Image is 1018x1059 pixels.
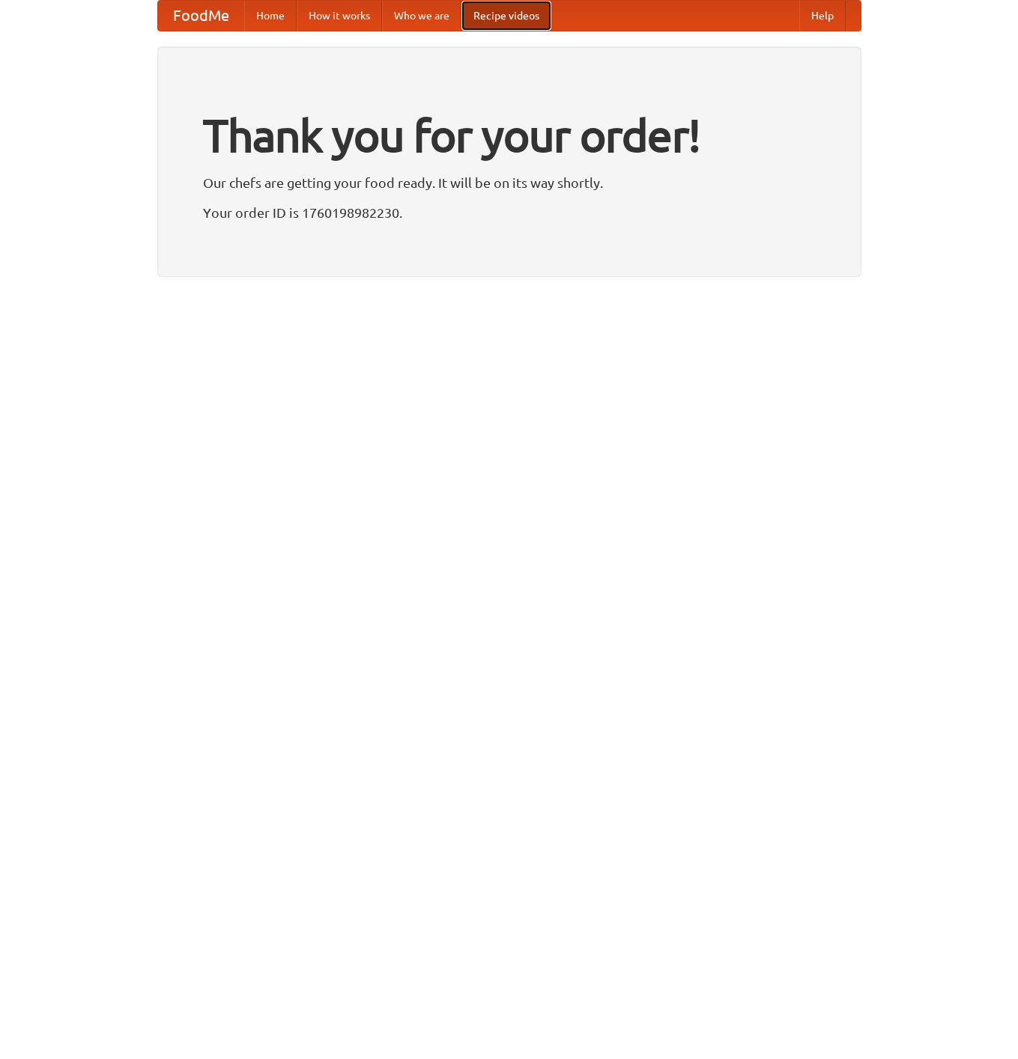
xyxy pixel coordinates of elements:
[461,1,551,31] a: Recipe videos
[799,1,846,31] a: Help
[158,1,244,31] a: FoodMe
[203,201,816,224] p: Your order ID is 1760198982230.
[203,171,816,194] p: Our chefs are getting your food ready. It will be on its way shortly.
[382,1,461,31] a: Who we are
[297,1,382,31] a: How it works
[203,100,816,171] h1: Thank you for your order!
[244,1,297,31] a: Home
